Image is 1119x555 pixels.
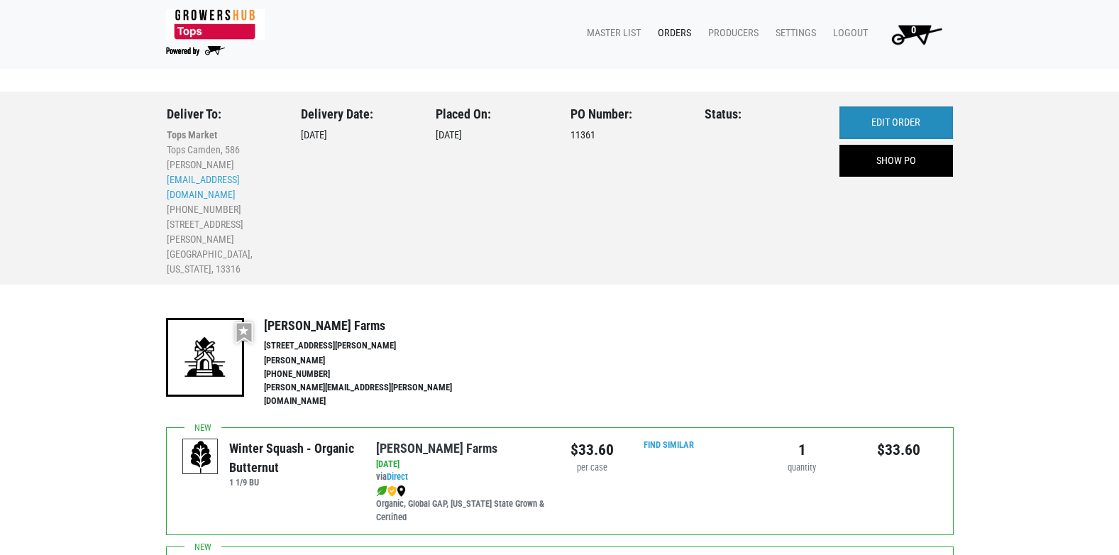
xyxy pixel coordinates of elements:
[839,145,953,177] a: SHOW PO
[861,439,937,461] div: $33.60
[229,477,355,488] h6: 1 1/9 BU
[376,485,387,497] img: leaf-e5c59151409436ccce96b2ca1b28e03c.png
[822,20,873,47] a: Logout
[167,143,280,158] li: Tops Camden, 586
[167,217,280,247] li: [STREET_ADDRESS][PERSON_NAME]
[183,439,219,475] img: placeholder-variety-43d6402dacf2d531de610a020419775a.svg
[436,106,549,277] div: [DATE]
[911,24,916,36] span: 0
[387,471,408,482] a: Direct
[839,106,953,139] a: EDIT ORDER
[697,20,764,47] a: Producers
[166,9,265,40] img: 279edf242af8f9d49a69d9d2afa010fb.png
[397,485,406,497] img: map_marker-0e94453035b3232a4d21701695807de9.png
[167,247,280,277] li: [GEOGRAPHIC_DATA], [US_STATE], 13316
[376,441,497,456] a: [PERSON_NAME] Farms
[387,485,397,497] img: safety-e55c860ca8c00a9c171001a62a92dabd.png
[166,46,225,56] img: Powered by Big Wheelbarrow
[264,381,483,408] li: [PERSON_NAME][EMAIL_ADDRESS][PERSON_NAME][DOMAIN_NAME]
[229,439,355,477] div: Winter Squash - Organic Butternut
[705,106,818,122] h3: Status:
[167,106,280,122] h3: Deliver To:
[764,20,822,47] a: Settings
[764,439,840,461] div: 1
[436,106,549,122] h3: Placed On:
[264,318,483,334] h4: [PERSON_NAME] Farms
[873,20,954,48] a: 0
[301,106,414,122] h3: Delivery Date:
[376,484,549,524] div: Organic, Global GAP, [US_STATE] State Grown & Certified
[301,106,414,277] div: [DATE]
[167,129,217,141] b: Tops Market
[570,439,614,461] div: $33.60
[167,202,280,217] li: [PHONE_NUMBER]
[570,129,595,141] span: 11361
[376,458,549,471] div: [DATE]
[376,458,549,524] div: via
[885,20,948,48] img: Cart
[264,368,483,381] li: [PHONE_NUMBER]
[570,461,614,475] div: per case
[788,462,816,473] span: quantity
[646,20,697,47] a: Orders
[167,174,240,200] a: [EMAIL_ADDRESS][DOMAIN_NAME]
[644,439,694,450] a: Find Similar
[264,339,483,353] li: [STREET_ADDRESS][PERSON_NAME]
[264,354,483,368] li: [PERSON_NAME]
[167,158,280,172] li: [PERSON_NAME]
[166,318,244,396] img: 19-7441ae2ccb79c876ff41c34f3bd0da69.png
[570,106,684,122] h3: PO Number:
[575,20,646,47] a: Master List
